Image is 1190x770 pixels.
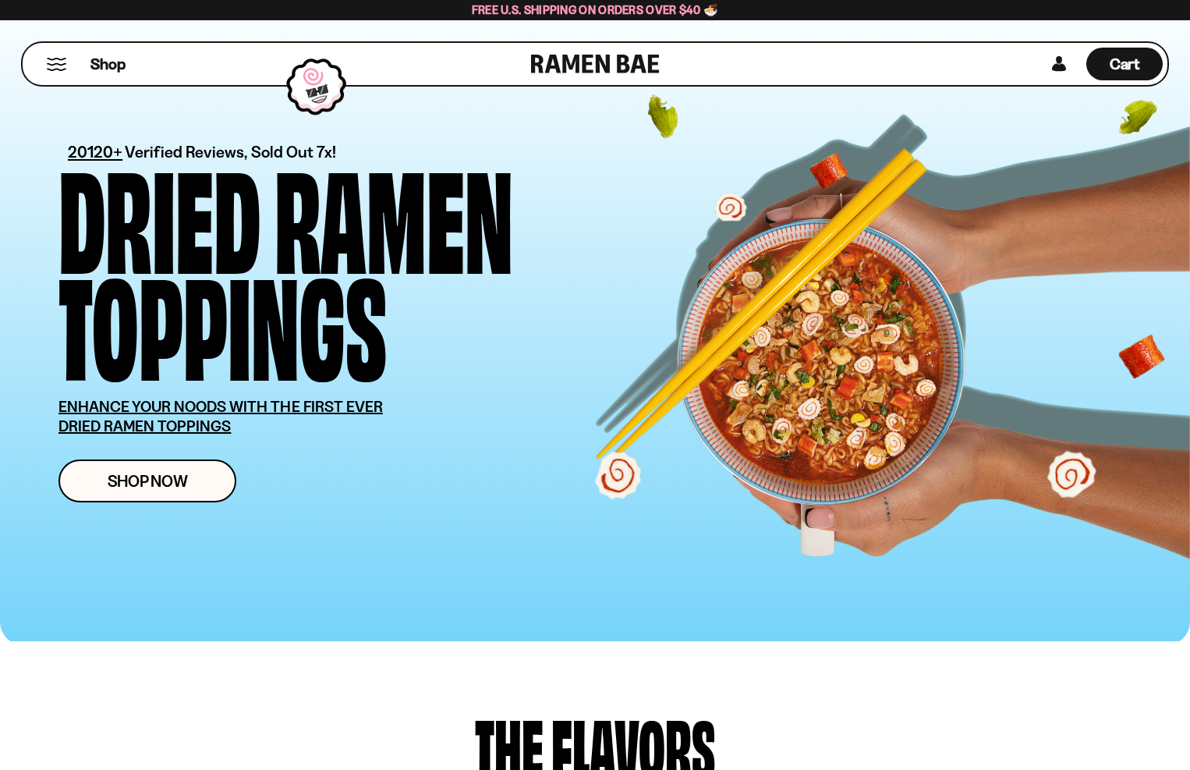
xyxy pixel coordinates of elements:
[46,58,67,71] button: Mobile Menu Trigger
[58,267,387,374] div: Toppings
[274,160,513,267] div: Ramen
[58,460,236,502] a: Shop Now
[58,160,260,267] div: Dried
[108,473,188,489] span: Shop Now
[1086,43,1163,85] div: Cart
[58,397,383,435] u: ENHANCE YOUR NOODS WITH THE FIRST EVER DRIED RAMEN TOPPINGS
[1110,55,1140,73] span: Cart
[90,54,126,75] span: Shop
[90,48,126,80] a: Shop
[472,2,719,17] span: Free U.S. Shipping on Orders over $40 🍜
